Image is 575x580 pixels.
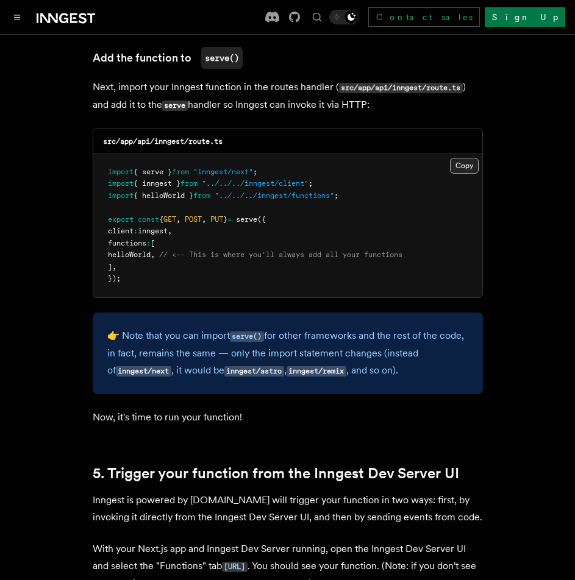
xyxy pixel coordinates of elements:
[108,191,134,200] span: import
[176,215,180,224] span: ,
[107,327,468,380] p: 👉 Note that you can import for other frameworks and the rest of the code, in fact, remains the sa...
[93,492,483,526] p: Inngest is powered by [DOMAIN_NAME] will trigger your function in two ways: first, by invoking it...
[159,215,163,224] span: {
[253,168,257,176] span: ;
[162,101,188,111] code: serve
[450,158,479,174] button: Copy
[310,10,324,24] button: Find something...
[108,250,151,259] span: helloWorld
[151,250,155,259] span: ,
[223,215,227,224] span: }
[146,239,151,247] span: :
[93,409,483,426] p: Now, it's time to run your function!
[236,215,257,224] span: serve
[201,47,243,69] code: serve()
[108,274,121,283] span: });
[202,215,206,224] span: ,
[108,215,134,224] span: export
[108,239,146,247] span: functions
[93,79,483,114] p: Next, import your Inngest function in the routes handler ( ) and add it to the handler so Inngest...
[339,83,463,93] code: src/app/api/inngest/route.ts
[222,562,248,572] code: [URL]
[193,191,210,200] span: from
[230,330,264,341] a: serve()
[134,179,180,188] span: { inngest }
[134,227,138,235] span: :
[108,263,112,271] span: ]
[257,215,266,224] span: ({
[185,215,202,224] span: POST
[368,7,480,27] a: Contact sales
[108,179,134,188] span: import
[134,191,193,200] span: { helloWorld }
[10,10,24,24] button: Toggle navigation
[103,137,223,146] code: src/app/api/inngest/route.ts
[224,366,284,377] code: inngest/astro
[116,366,171,377] code: inngest/next
[168,227,172,235] span: ,
[334,191,338,200] span: ;
[163,215,176,224] span: GET
[159,250,402,259] span: // <-- This is where you'll always add all your functions
[230,331,264,342] code: serve()
[309,179,313,188] span: ;
[222,560,248,571] a: [URL]
[138,227,168,235] span: inngest
[134,168,172,176] span: { serve }
[202,179,309,188] span: "../../../inngest/client"
[151,239,155,247] span: [
[112,263,116,271] span: ,
[329,10,359,24] button: Toggle dark mode
[108,168,134,176] span: import
[172,168,189,176] span: from
[193,168,253,176] span: "inngest/next"
[210,215,223,224] span: PUT
[287,366,346,377] code: inngest/remix
[93,465,459,482] a: 5. Trigger your function from the Inngest Dev Server UI
[485,7,565,27] a: Sign Up
[108,227,134,235] span: client
[93,47,243,69] a: Add the function toserve()
[180,179,198,188] span: from
[138,215,159,224] span: const
[227,215,232,224] span: =
[215,191,334,200] span: "../../../inngest/functions"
